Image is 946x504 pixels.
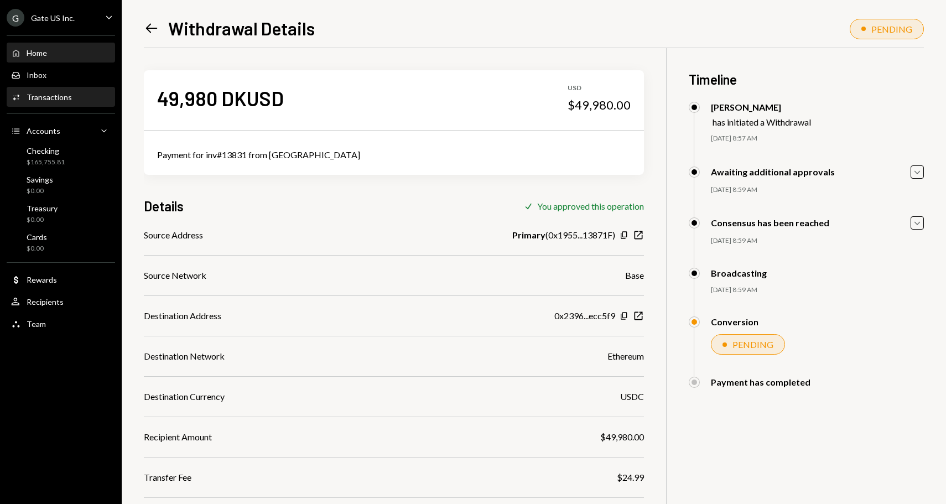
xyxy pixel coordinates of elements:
[7,143,115,169] a: Checking$165,755.81
[7,314,115,334] a: Team
[7,229,115,256] a: Cards$0.00
[711,102,811,112] div: [PERSON_NAME]
[7,172,115,198] a: Savings$0.00
[157,86,284,111] div: 49,980 DKUSD
[871,24,912,34] div: PENDING
[711,134,924,143] div: [DATE] 8:57 AM
[568,97,631,113] div: $49,980.00
[27,215,58,225] div: $0.00
[711,377,810,387] div: Payment has completed
[711,268,767,278] div: Broadcasting
[144,350,225,363] div: Destination Network
[732,339,773,350] div: PENDING
[144,430,212,444] div: Recipient Amount
[144,269,206,282] div: Source Network
[554,309,615,323] div: 0x2396...ecc5f9
[711,285,924,295] div: [DATE] 8:59 AM
[27,244,47,253] div: $0.00
[27,70,46,80] div: Inbox
[617,471,644,484] div: $24.99
[689,70,924,89] h3: Timeline
[27,126,60,136] div: Accounts
[27,92,72,102] div: Transactions
[7,65,115,85] a: Inbox
[27,297,64,306] div: Recipients
[27,232,47,242] div: Cards
[711,185,924,195] div: [DATE] 8:59 AM
[625,269,644,282] div: Base
[512,228,615,242] div: ( 0x1955...13871F )
[27,204,58,213] div: Treasury
[620,390,644,403] div: USDC
[144,197,184,215] h3: Details
[144,390,225,403] div: Destination Currency
[711,236,924,246] div: [DATE] 8:59 AM
[7,9,24,27] div: G
[144,471,191,484] div: Transfer Fee
[7,292,115,311] a: Recipients
[711,316,758,327] div: Conversion
[144,309,221,323] div: Destination Address
[27,319,46,329] div: Team
[27,186,53,196] div: $0.00
[512,228,545,242] b: Primary
[568,84,631,93] div: USD
[27,48,47,58] div: Home
[7,87,115,107] a: Transactions
[27,146,65,155] div: Checking
[27,175,53,184] div: Savings
[27,275,57,284] div: Rewards
[31,13,75,23] div: Gate US Inc.
[607,350,644,363] div: Ethereum
[27,158,65,167] div: $165,755.81
[600,430,644,444] div: $49,980.00
[144,228,203,242] div: Source Address
[7,121,115,141] a: Accounts
[7,269,115,289] a: Rewards
[713,117,811,127] div: has initiated a Withdrawal
[157,148,631,162] div: Payment for inv#13831 from [GEOGRAPHIC_DATA]
[711,167,835,177] div: Awaiting additional approvals
[7,200,115,227] a: Treasury$0.00
[537,201,644,211] div: You approved this operation
[7,43,115,63] a: Home
[711,217,829,228] div: Consensus has been reached
[168,17,315,39] h1: Withdrawal Details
